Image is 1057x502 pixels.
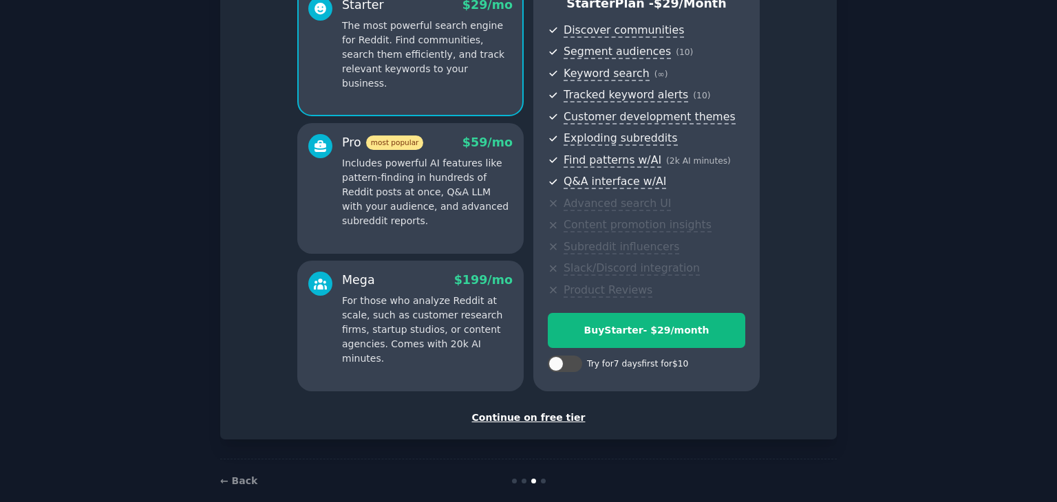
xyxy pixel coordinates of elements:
div: Try for 7 days first for $10 [587,358,688,371]
span: ( 10 ) [693,91,710,100]
span: $ 59 /mo [462,135,513,149]
div: Pro [342,134,423,151]
span: Segment audiences [564,45,671,59]
span: Content promotion insights [564,218,712,232]
button: BuyStarter- $29/month [548,313,745,348]
div: Continue on free tier [235,411,822,425]
p: The most powerful search engine for Reddit. Find communities, search them efficiently, and track ... [342,19,513,91]
span: Product Reviews [564,283,652,298]
span: Discover communities [564,23,684,38]
p: Includes powerful AI features like pattern-finding in hundreds of Reddit posts at once, Q&A LLM w... [342,156,513,228]
span: Q&A interface w/AI [564,175,666,189]
span: $ 199 /mo [454,273,513,287]
span: Keyword search [564,67,650,81]
span: Advanced search UI [564,197,671,211]
span: ( 2k AI minutes ) [666,156,731,166]
a: ← Back [220,475,257,486]
p: For those who analyze Reddit at scale, such as customer research firms, startup studios, or conte... [342,294,513,366]
span: Subreddit influencers [564,240,679,254]
span: Exploding subreddits [564,131,677,146]
div: Mega [342,272,375,289]
span: Customer development themes [564,110,736,124]
span: Slack/Discord integration [564,261,700,276]
div: Buy Starter - $ 29 /month [548,323,745,338]
span: ( 10 ) [676,47,693,57]
span: Tracked keyword alerts [564,88,688,102]
span: ( ∞ ) [654,69,668,79]
span: Find patterns w/AI [564,153,661,168]
span: most popular [366,135,424,150]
